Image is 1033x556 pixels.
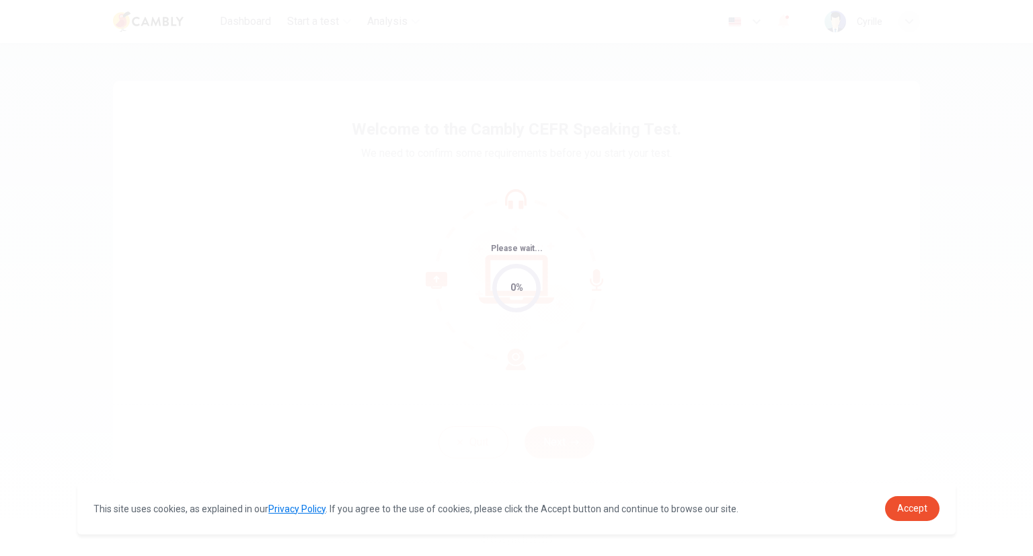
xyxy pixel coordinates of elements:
span: This site uses cookies, as explained in our . If you agree to the use of cookies, please click th... [93,503,738,514]
span: Accept [897,503,927,514]
a: dismiss cookie message [885,496,940,521]
a: Privacy Policy [268,503,326,514]
span: Please wait... [491,244,543,253]
div: cookieconsent [77,483,956,534]
div: 0% [510,280,523,296]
